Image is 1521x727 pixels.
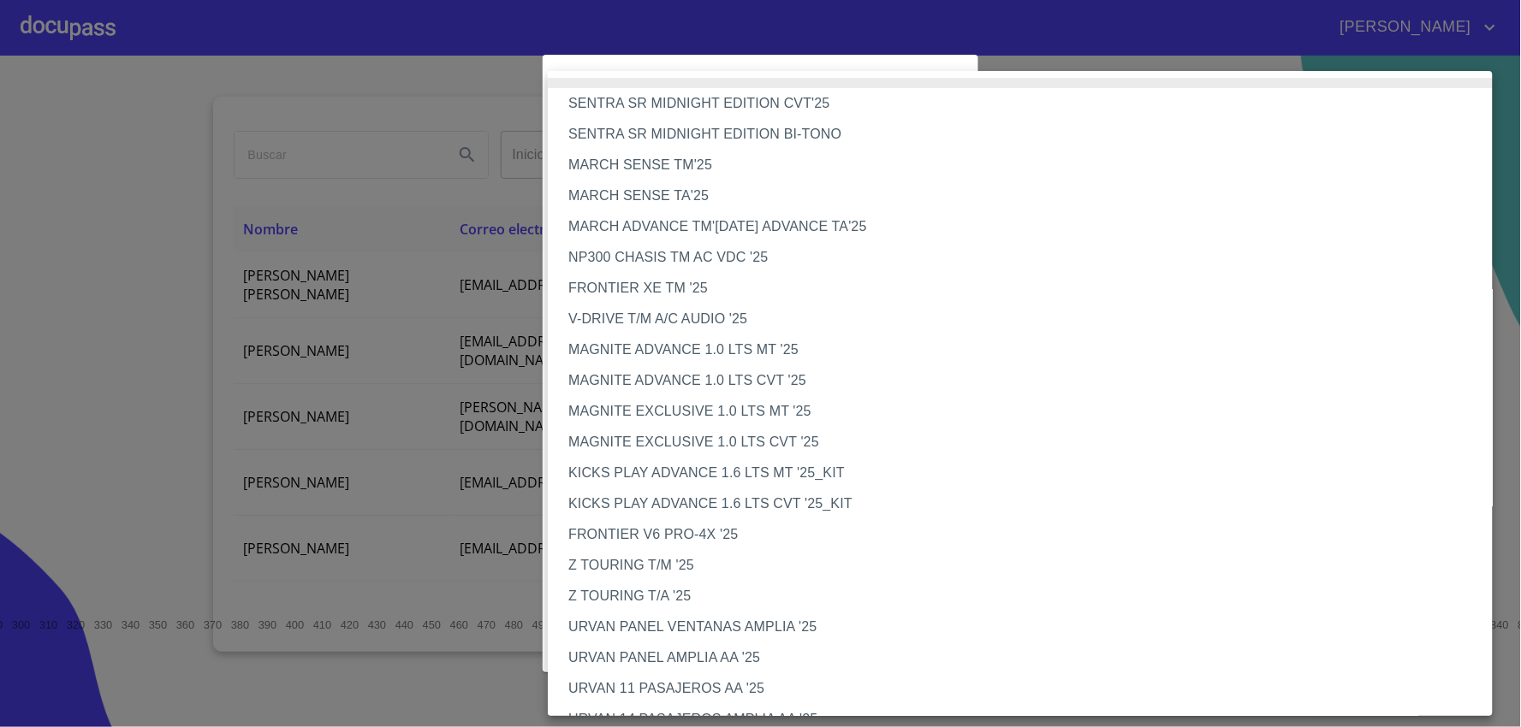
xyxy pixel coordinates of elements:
li: SENTRA SR MIDNIGHT EDITION BI-TONO [548,119,1507,150]
li: MARCH SENSE TM'25 [548,150,1507,180]
li: URVAN PANEL VENTANAS AMPLIA '25 [548,612,1507,642]
li: MAGNITE ADVANCE 1.0 LTS MT '25 [548,334,1507,365]
li: MAGNITE ADVANCE 1.0 LTS CVT '25 [548,365,1507,396]
li: URVAN PANEL AMPLIA AA '25 [548,642,1507,673]
li: KICKS PLAY ADVANCE 1.6 LTS CVT '25_KIT [548,488,1507,519]
li: MARCH SENSE TA'25 [548,180,1507,211]
li: MAGNITE EXCLUSIVE 1.0 LTS CVT '25 [548,427,1507,458]
li: Z TOURING T/M '25 [548,550,1507,581]
li: SENTRA SR MIDNIGHT EDITION CVT'25 [548,88,1507,119]
li: V-DRIVE T/M A/C AUDIO '25 [548,304,1507,334]
li: FRONTIER XE TM '25 [548,273,1507,304]
li: FRONTIER V6 PRO-4X '25 [548,519,1507,550]
li: MAGNITE EXCLUSIVE 1.0 LTS MT '25 [548,396,1507,427]
li: MARCH ADVANCE TM'[DATE] ADVANCE TA'25 [548,211,1507,242]
li: URVAN 11 PASAJEROS AA '25 [548,673,1507,704]
li: KICKS PLAY ADVANCE 1.6 LTS MT '25_KIT [548,458,1507,488]
li: NP300 CHASIS TM AC VDC '25 [548,242,1507,273]
li: Z TOURING T/A '25 [548,581,1507,612]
